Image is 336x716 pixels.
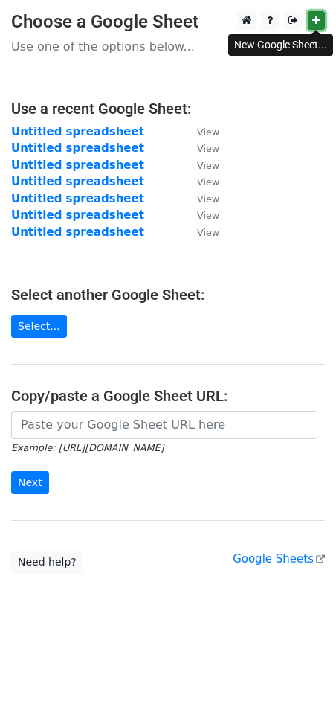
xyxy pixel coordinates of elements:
[182,192,219,205] a: View
[11,11,325,33] h3: Choose a Google Sheet
[11,39,325,54] p: Use one of the options below...
[11,208,144,222] a: Untitled spreadsheet
[11,175,144,188] a: Untitled spreadsheet
[11,315,67,338] a: Select...
[262,645,336,716] iframe: Chat Widget
[11,387,325,405] h4: Copy/paste a Google Sheet URL:
[11,192,144,205] a: Untitled spreadsheet
[182,125,219,138] a: View
[11,141,144,155] a: Untitled spreadsheet
[197,160,219,171] small: View
[233,552,325,566] a: Google Sheets
[11,442,164,453] small: Example: [URL][DOMAIN_NAME]
[182,141,219,155] a: View
[11,226,144,239] a: Untitled spreadsheet
[182,208,219,222] a: View
[197,210,219,221] small: View
[197,127,219,138] small: View
[197,143,219,154] small: View
[11,125,144,138] a: Untitled spreadsheet
[197,194,219,205] small: View
[182,175,219,188] a: View
[11,411,317,439] input: Paste your Google Sheet URL here
[11,100,325,118] h4: Use a recent Google Sheet:
[197,227,219,238] small: View
[11,551,83,574] a: Need help?
[11,159,144,172] a: Untitled spreadsheet
[11,286,325,304] h4: Select another Google Sheet:
[228,34,333,56] div: New Google Sheet...
[197,176,219,188] small: View
[182,226,219,239] a: View
[182,159,219,172] a: View
[11,471,49,494] input: Next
